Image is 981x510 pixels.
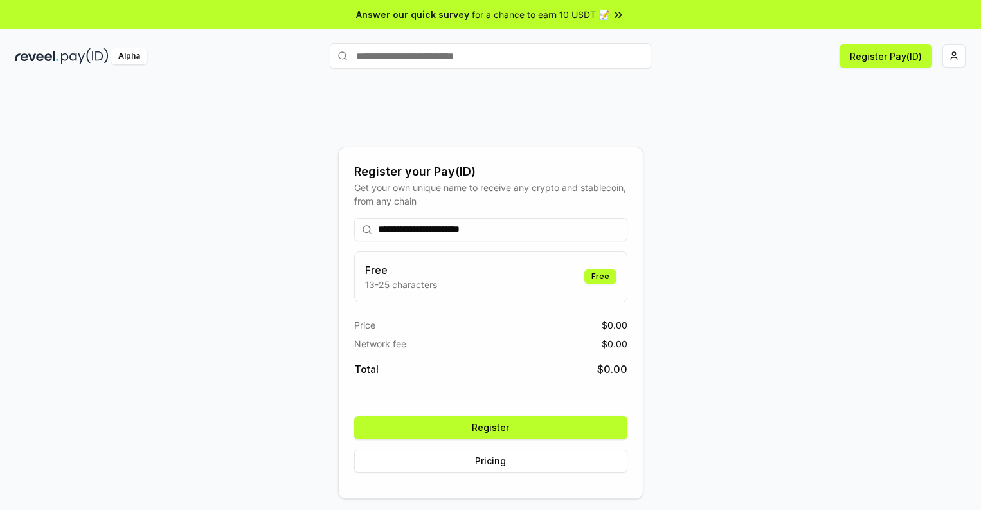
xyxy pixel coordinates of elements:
[354,337,406,351] span: Network fee
[354,318,375,332] span: Price
[15,48,59,64] img: reveel_dark
[356,8,469,21] span: Answer our quick survey
[354,416,627,439] button: Register
[354,361,379,377] span: Total
[61,48,109,64] img: pay_id
[365,262,437,278] h3: Free
[111,48,147,64] div: Alpha
[354,181,627,208] div: Get your own unique name to receive any crypto and stablecoin, from any chain
[354,163,627,181] div: Register your Pay(ID)
[602,318,627,332] span: $ 0.00
[365,278,437,291] p: 13-25 characters
[354,450,627,473] button: Pricing
[584,269,616,284] div: Free
[840,44,932,68] button: Register Pay(ID)
[602,337,627,351] span: $ 0.00
[472,8,609,21] span: for a chance to earn 10 USDT 📝
[597,361,627,377] span: $ 0.00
